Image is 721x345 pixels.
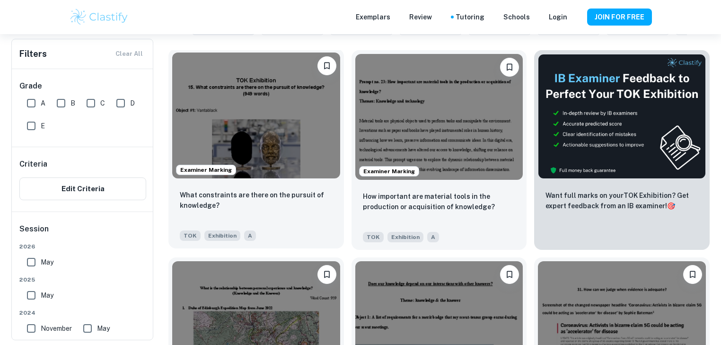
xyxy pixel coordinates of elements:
p: What constraints are there on the pursuit of knowledge? [180,190,333,211]
span: May [41,257,53,267]
span: 2026 [19,242,146,251]
p: How important are material tools in the production or acquisition of knowledge? [363,191,516,212]
button: Edit Criteria [19,177,146,200]
span: A [427,232,439,242]
span: November [41,323,72,334]
span: E [41,121,45,131]
span: A [41,98,45,108]
span: 🎯 [667,202,675,210]
h6: Grade [19,80,146,92]
p: Review [409,12,432,22]
a: Examiner MarkingPlease log in to bookmark exemplarsHow important are material tools in the produc... [352,50,527,250]
a: Examiner MarkingPlease log in to bookmark exemplarsWhat constraints are there on the pursuit of k... [168,50,344,250]
button: Please log in to bookmark exemplars [317,56,336,75]
span: May [41,290,53,301]
span: Examiner Marking [360,167,419,176]
span: Examiner Marking [176,166,236,174]
a: Login [549,12,567,22]
a: Schools [503,12,530,22]
span: D [130,98,135,108]
img: Thumbnail [538,54,706,179]
h6: Session [19,223,146,242]
span: 2025 [19,275,146,284]
span: Exhibition [204,230,240,241]
span: TOK [180,230,201,241]
span: B [70,98,75,108]
img: TOK Exhibition example thumbnail: What constraints are there on the pursui [172,53,340,178]
button: Help and Feedback [575,15,580,19]
span: Exhibition [387,232,423,242]
img: Clastify logo [69,8,129,27]
p: Exemplars [356,12,390,22]
button: Please log in to bookmark exemplars [500,58,519,77]
button: Please log in to bookmark exemplars [683,265,702,284]
button: JOIN FOR FREE [587,9,652,26]
h6: Filters [19,47,47,61]
span: C [100,98,105,108]
p: Want full marks on your TOK Exhibition ? Get expert feedback from an IB examiner! [545,190,698,211]
span: 2024 [19,309,146,317]
img: TOK Exhibition example thumbnail: How important are material tools in the [355,54,523,180]
h6: Criteria [19,159,47,170]
span: May [97,323,110,334]
a: ThumbnailWant full marks on yourTOK Exhibition? Get expert feedback from an IB examiner! [534,50,710,250]
a: Tutoring [456,12,484,22]
button: Please log in to bookmark exemplars [500,265,519,284]
span: A [244,230,256,241]
span: TOK [363,232,384,242]
button: Please log in to bookmark exemplars [317,265,336,284]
